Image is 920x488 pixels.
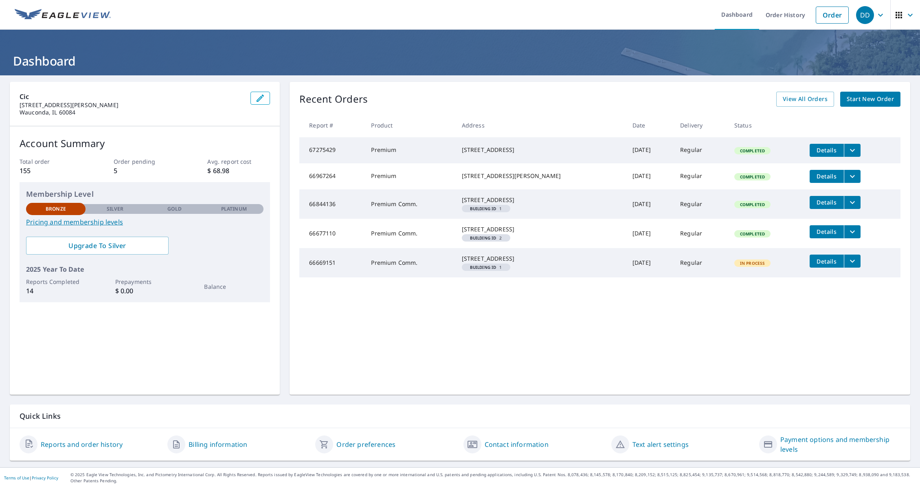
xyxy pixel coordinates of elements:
[844,225,861,238] button: filesDropdownBtn-66677110
[856,6,874,24] div: DD
[735,231,770,237] span: Completed
[462,196,619,204] div: [STREET_ADDRESS]
[462,255,619,263] div: [STREET_ADDRESS]
[364,163,455,189] td: Premium
[810,196,844,209] button: detailsBtn-66844136
[810,225,844,238] button: detailsBtn-66677110
[844,144,861,157] button: filesDropdownBtn-67275429
[299,163,364,189] td: 66967264
[485,440,549,449] a: Contact information
[20,109,244,116] p: Wauconda, IL 60084
[4,475,29,481] a: Terms of Use
[465,207,507,211] span: 1
[299,137,364,163] td: 67275429
[674,137,728,163] td: Regular
[465,265,507,269] span: 1
[847,94,894,104] span: Start New Order
[815,257,839,265] span: Details
[33,241,162,250] span: Upgrade To Silver
[15,9,111,21] img: EV Logo
[204,282,263,291] p: Balance
[114,166,176,176] p: 5
[26,264,263,274] p: 2025 Year To Date
[470,265,496,269] em: Building ID
[844,255,861,268] button: filesDropdownBtn-66669151
[674,163,728,189] td: Regular
[115,286,175,296] p: $ 0.00
[455,113,626,137] th: Address
[735,260,770,266] span: In Process
[364,113,455,137] th: Product
[115,277,175,286] p: Prepayments
[32,475,58,481] a: Privacy Policy
[107,205,124,213] p: Silver
[626,163,674,189] td: [DATE]
[815,198,839,206] span: Details
[674,189,728,219] td: Regular
[26,277,86,286] p: Reports Completed
[221,205,247,213] p: Platinum
[470,207,496,211] em: Building ID
[810,144,844,157] button: detailsBtn-67275429
[364,248,455,277] td: Premium Comm.
[816,7,849,24] a: Order
[299,189,364,219] td: 66844136
[299,92,368,107] p: Recent Orders
[299,219,364,248] td: 66677110
[20,136,270,151] p: Account Summary
[815,172,839,180] span: Details
[26,189,263,200] p: Membership Level
[776,92,834,107] a: View All Orders
[10,53,910,69] h1: Dashboard
[626,248,674,277] td: [DATE]
[626,189,674,219] td: [DATE]
[815,146,839,154] span: Details
[336,440,395,449] a: Order preferences
[470,236,496,240] em: Building ID
[810,170,844,183] button: detailsBtn-66967264
[4,475,58,480] p: |
[735,148,770,154] span: Completed
[735,174,770,180] span: Completed
[20,411,900,421] p: Quick Links
[207,166,270,176] p: $ 68.98
[26,217,263,227] a: Pricing and membership levels
[674,248,728,277] td: Regular
[189,440,247,449] a: Billing information
[299,248,364,277] td: 66669151
[632,440,689,449] a: Text alert settings
[364,219,455,248] td: Premium Comm.
[840,92,900,107] a: Start New Order
[626,219,674,248] td: [DATE]
[20,92,244,101] p: Cic
[728,113,803,137] th: Status
[735,202,770,207] span: Completed
[810,255,844,268] button: detailsBtn-66669151
[462,225,619,233] div: [STREET_ADDRESS]
[844,196,861,209] button: filesDropdownBtn-66844136
[299,113,364,137] th: Report #
[674,113,728,137] th: Delivery
[20,101,244,109] p: [STREET_ADDRESS][PERSON_NAME]
[20,166,82,176] p: 155
[462,146,619,154] div: [STREET_ADDRESS]
[26,237,169,255] a: Upgrade To Silver
[70,472,916,484] p: © 2025 Eagle View Technologies, Inc. and Pictometry International Corp. All Rights Reserved. Repo...
[41,440,123,449] a: Reports and order history
[46,205,66,213] p: Bronze
[815,228,839,235] span: Details
[626,137,674,163] td: [DATE]
[844,170,861,183] button: filesDropdownBtn-66967264
[26,286,86,296] p: 14
[780,435,900,454] a: Payment options and membership levels
[364,189,455,219] td: Premium Comm.
[674,219,728,248] td: Regular
[114,157,176,166] p: Order pending
[20,157,82,166] p: Total order
[465,236,507,240] span: 2
[626,113,674,137] th: Date
[462,172,619,180] div: [STREET_ADDRESS][PERSON_NAME]
[783,94,828,104] span: View All Orders
[207,157,270,166] p: Avg. report cost
[167,205,181,213] p: Gold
